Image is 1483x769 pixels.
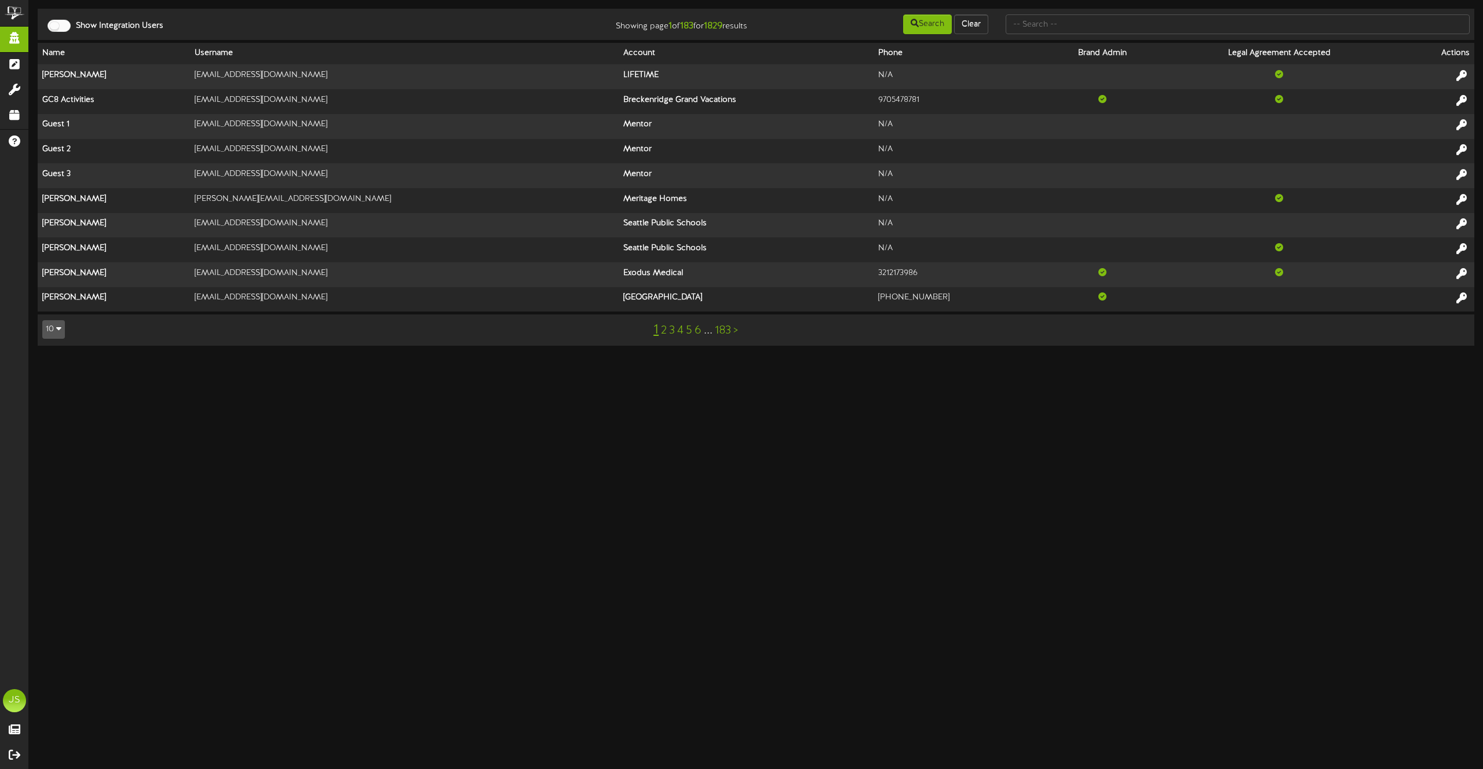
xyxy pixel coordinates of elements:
[190,163,619,188] td: [EMAIL_ADDRESS][DOMAIN_NAME]
[619,213,874,238] th: Seattle Public Schools
[704,21,722,31] strong: 1829
[1006,14,1470,34] input: -- Search --
[38,114,190,139] th: Guest 1
[677,324,684,337] a: 4
[619,188,874,213] th: Meritage Homes
[874,262,1042,287] td: 3212173986
[874,213,1042,238] td: N/A
[42,320,65,339] button: 10
[190,237,619,262] td: [EMAIL_ADDRESS][DOMAIN_NAME]
[38,262,190,287] th: [PERSON_NAME]
[619,237,874,262] th: Seattle Public Schools
[704,324,713,337] a: ...
[190,43,619,64] th: Username
[874,188,1042,213] td: N/A
[38,163,190,188] th: Guest 3
[3,689,26,712] div: JS
[38,64,190,89] th: [PERSON_NAME]
[1396,43,1474,64] th: Actions
[715,324,731,337] a: 183
[1163,43,1396,64] th: Legal Agreement Accepted
[686,324,692,337] a: 5
[190,64,619,89] td: [EMAIL_ADDRESS][DOMAIN_NAME]
[190,213,619,238] td: [EMAIL_ADDRESS][DOMAIN_NAME]
[874,237,1042,262] td: N/A
[190,262,619,287] td: [EMAIL_ADDRESS][DOMAIN_NAME]
[874,64,1042,89] td: N/A
[653,323,659,338] a: 1
[619,64,874,89] th: LIFETIME
[874,43,1042,64] th: Phone
[733,324,738,337] a: >
[695,324,702,337] a: 6
[515,13,756,33] div: Showing page of for results
[619,43,874,64] th: Account
[619,89,874,114] th: Breckenridge Grand Vacations
[874,163,1042,188] td: N/A
[954,14,988,34] button: Clear
[67,20,163,32] label: Show Integration Users
[1042,43,1163,64] th: Brand Admin
[38,188,190,213] th: [PERSON_NAME]
[669,324,675,337] a: 3
[38,89,190,114] th: GC8 Activities
[38,139,190,164] th: Guest 2
[619,139,874,164] th: Mentor
[190,287,619,312] td: [EMAIL_ADDRESS][DOMAIN_NAME]
[38,287,190,312] th: [PERSON_NAME]
[619,262,874,287] th: Exodus Medical
[661,324,667,337] a: 2
[903,14,952,34] button: Search
[619,114,874,139] th: Mentor
[619,287,874,312] th: [GEOGRAPHIC_DATA]
[190,188,619,213] td: [PERSON_NAME][EMAIL_ADDRESS][DOMAIN_NAME]
[874,114,1042,139] td: N/A
[619,163,874,188] th: Mentor
[874,89,1042,114] td: 9705478781
[190,89,619,114] td: [EMAIL_ADDRESS][DOMAIN_NAME]
[190,114,619,139] td: [EMAIL_ADDRESS][DOMAIN_NAME]
[190,139,619,164] td: [EMAIL_ADDRESS][DOMAIN_NAME]
[38,213,190,238] th: [PERSON_NAME]
[874,287,1042,312] td: [PHONE_NUMBER]
[874,139,1042,164] td: N/A
[38,43,190,64] th: Name
[669,21,672,31] strong: 1
[680,21,693,31] strong: 183
[38,237,190,262] th: [PERSON_NAME]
